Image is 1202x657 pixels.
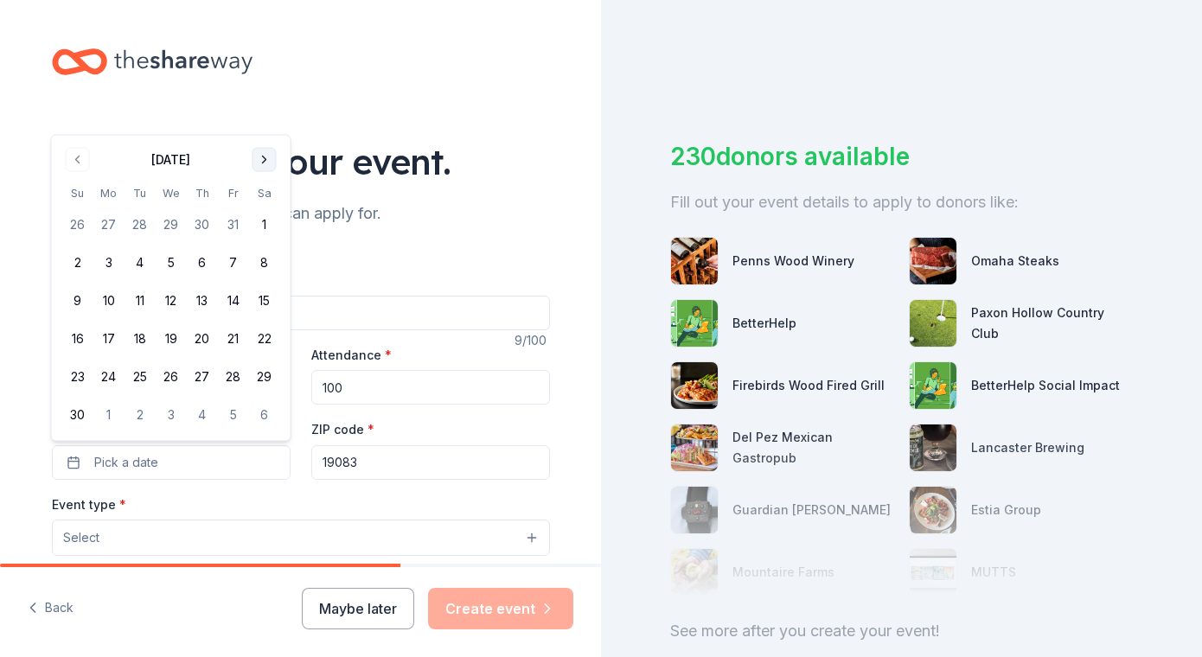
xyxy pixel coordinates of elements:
button: 28 [125,209,156,240]
img: photo for Omaha Steaks [910,238,956,284]
button: 2 [62,247,93,278]
button: 23 [62,361,93,392]
button: 11 [125,285,156,316]
button: 7 [218,247,249,278]
th: Friday [218,184,249,202]
button: Pick a date [52,445,291,480]
button: 24 [93,361,125,392]
button: 22 [249,323,280,354]
div: 230 donors available [670,138,1133,175]
button: 13 [187,285,218,316]
div: Omaha Steaks [971,251,1059,271]
button: 6 [187,247,218,278]
label: ZIP code [311,421,374,438]
button: 29 [156,209,187,240]
th: Monday [93,184,125,202]
div: Firebirds Wood Fired Grill [732,375,885,396]
input: 12345 (U.S. only) [311,445,550,480]
button: 4 [125,247,156,278]
button: 5 [156,247,187,278]
button: 26 [156,361,187,392]
button: 5 [218,399,249,431]
button: 20 [187,323,218,354]
div: BetterHelp [732,313,796,334]
button: 12 [156,285,187,316]
img: photo for Firebirds Wood Fired Grill [671,362,718,409]
th: Tuesday [125,184,156,202]
button: 17 [93,323,125,354]
span: Pick a date [94,452,158,473]
button: 29 [249,361,280,392]
button: 21 [218,323,249,354]
button: 27 [93,209,125,240]
img: photo for Paxon Hollow Country Club [910,300,956,347]
div: See more after you create your event! [670,617,1133,645]
span: Select [63,527,99,548]
div: Paxon Hollow Country Club [971,303,1134,344]
button: 2 [125,399,156,431]
button: 28 [218,361,249,392]
img: photo for BetterHelp Social Impact [910,362,956,409]
div: We'll find in-kind donations you can apply for. [52,200,550,227]
th: Wednesday [156,184,187,202]
button: 30 [187,209,218,240]
label: Event type [52,496,126,513]
button: 3 [156,399,187,431]
button: 19 [156,323,187,354]
button: 3 [93,247,125,278]
th: Sunday [62,184,93,202]
div: Tell us about your event. [52,137,550,186]
button: 25 [125,361,156,392]
button: 1 [249,209,280,240]
button: 4 [187,399,218,431]
div: [DATE] [151,150,190,170]
button: 26 [62,209,93,240]
img: photo for Penns Wood Winery [671,238,718,284]
button: Go to previous month [66,148,90,172]
button: 14 [218,285,249,316]
th: Thursday [187,184,218,202]
div: Fill out your event details to apply to donors like: [670,188,1133,216]
button: 15 [249,285,280,316]
button: 9 [62,285,93,316]
div: Penns Wood Winery [732,251,854,271]
button: 1 [93,399,125,431]
button: 10 [93,285,125,316]
button: Back [28,590,74,627]
button: Go to next month [253,148,277,172]
label: Attendance [311,347,392,364]
div: 9 /100 [515,330,550,351]
button: 16 [62,323,93,354]
button: 6 [249,399,280,431]
input: 20 [311,370,550,405]
th: Saturday [249,184,280,202]
button: 31 [218,209,249,240]
div: BetterHelp Social Impact [971,375,1120,396]
button: 8 [249,247,280,278]
input: Spring Fundraiser [52,296,550,330]
button: 27 [187,361,218,392]
img: photo for BetterHelp [671,300,718,347]
button: Maybe later [302,588,414,629]
button: 18 [125,323,156,354]
button: 30 [62,399,93,431]
button: Select [52,520,550,556]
